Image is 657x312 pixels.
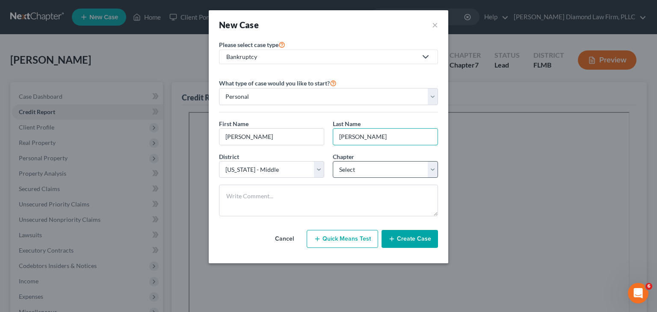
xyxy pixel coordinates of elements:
label: What type of case would you like to start? [219,78,337,88]
button: × [432,19,438,31]
span: Chapter [333,153,354,160]
span: Please select case type [219,41,278,48]
span: First Name [219,120,249,127]
button: Quick Means Test [307,230,378,248]
span: Last Name [333,120,361,127]
button: Create Case [382,230,438,248]
button: Cancel [266,230,303,247]
input: Enter Last Name [333,129,438,145]
div: Bankruptcy [226,53,417,61]
strong: New Case [219,20,259,30]
span: 6 [645,283,652,290]
input: Enter First Name [219,129,324,145]
span: District [219,153,239,160]
iframe: Intercom live chat [628,283,648,303]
